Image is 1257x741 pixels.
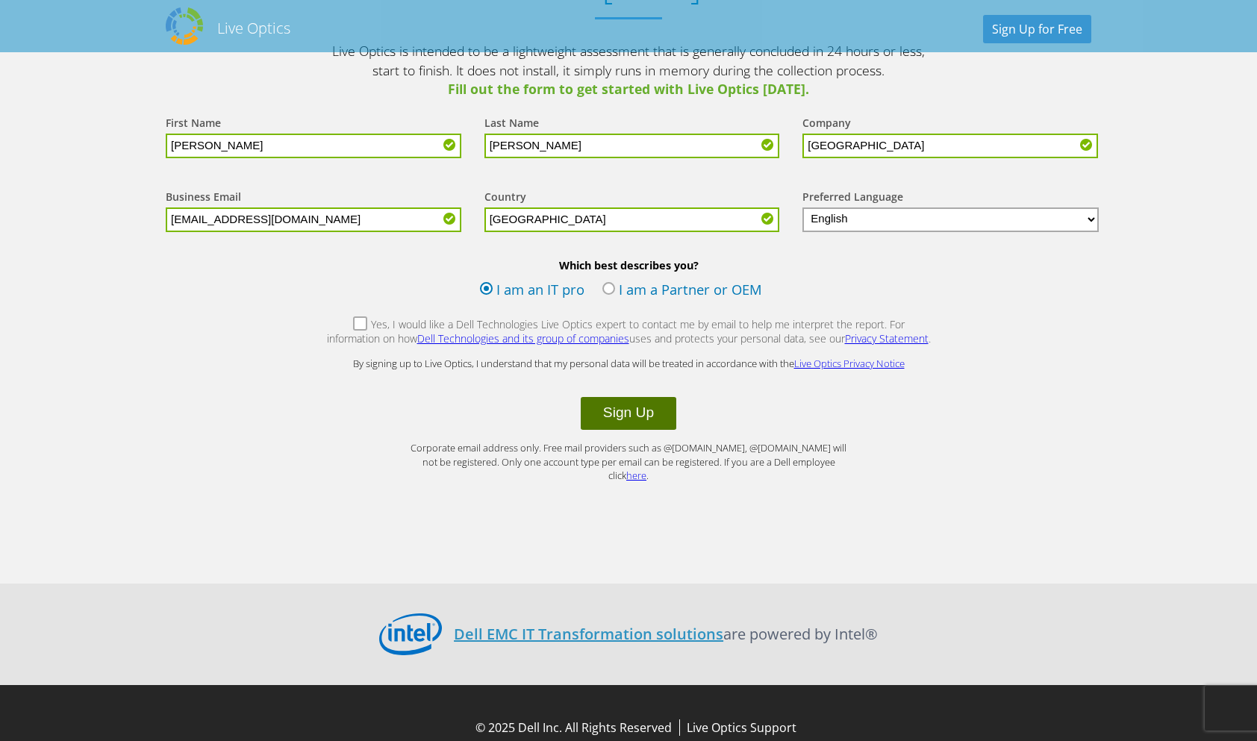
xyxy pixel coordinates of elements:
[166,116,221,134] label: First Name
[626,469,646,482] a: here
[379,613,442,655] img: Intel Logo
[325,317,932,349] label: Yes, I would like a Dell Technologies Live Optics expert to contact me by email to help me interp...
[484,190,526,207] label: Country
[484,207,780,232] input: Start typing to search for a country
[330,42,927,99] p: Live Optics is intended to be a lightweight assessment that is generally concluded in 24 hours or...
[983,15,1091,43] a: Sign Up for Free
[602,280,762,302] label: I am a Partner or OEM
[845,331,929,346] a: Privacy Statement
[480,280,584,302] label: I am an IT pro
[417,331,629,346] a: Dell Technologies and its group of companies
[330,80,927,99] span: Fill out the form to get started with Live Optics [DATE].
[484,116,539,134] label: Last Name
[151,258,1106,272] b: Which best describes you?
[687,719,796,736] a: Live Optics Support
[454,623,878,645] p: are powered by Intel®
[581,397,676,430] button: Sign Up
[166,190,241,207] label: Business Email
[405,441,852,483] p: Corporate email address only. Free mail providers such as @[DOMAIN_NAME], @[DOMAIN_NAME] will not...
[802,190,903,207] label: Preferred Language
[330,357,927,371] p: By signing up to Live Optics, I understand that my personal data will be treated in accordance wi...
[217,18,290,38] h2: Live Optics
[454,624,723,644] a: Dell EMC IT Transformation solutions
[166,7,203,45] img: Dell Dpack
[802,116,851,134] label: Company
[794,357,905,370] a: Live Optics Privacy Notice
[472,719,680,736] li: © 2025 Dell Inc. All Rights Reserved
